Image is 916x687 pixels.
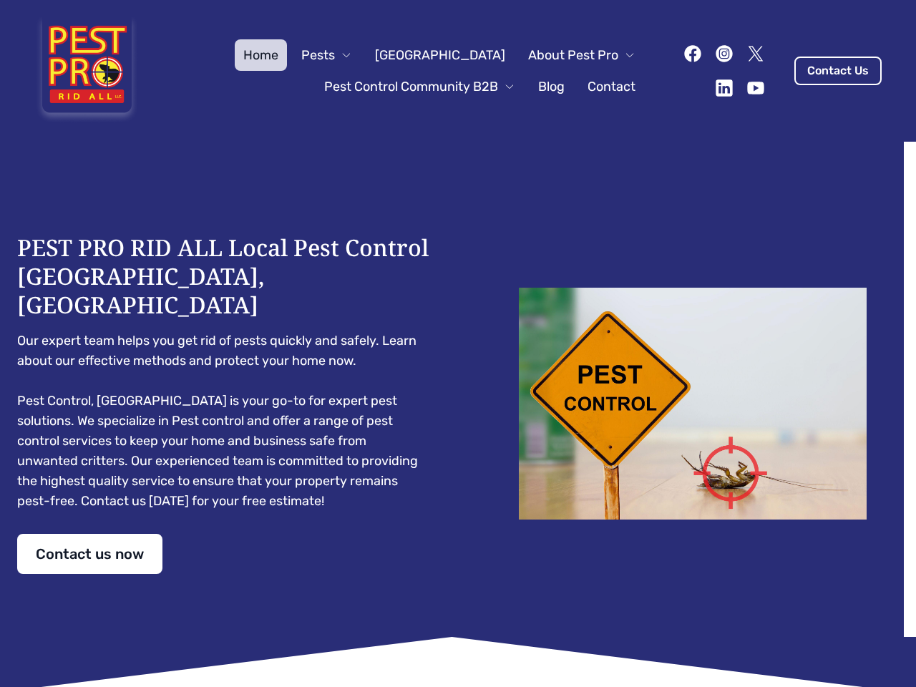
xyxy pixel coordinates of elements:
h1: PEST PRO RID ALL Local Pest Control [GEOGRAPHIC_DATA], [GEOGRAPHIC_DATA] [17,233,429,319]
span: Pests [301,45,335,65]
span: Pest Control Community B2B [324,77,498,97]
span: About Pest Pro [528,45,618,65]
img: Pest Pro Rid All [34,17,140,125]
a: Contact [579,71,644,102]
pre: Our expert team helps you get rid of pests quickly and safely. Learn about our effective methods ... [17,331,429,511]
a: Contact us now [17,534,162,574]
a: Contact Us [794,57,882,85]
img: Dead cockroach on floor with caution sign pest control [487,288,899,520]
a: Blog [530,71,573,102]
button: About Pest Pro [520,39,644,71]
button: Pest Control Community B2B [316,71,524,102]
a: Home [235,39,287,71]
button: Pests [293,39,361,71]
a: [GEOGRAPHIC_DATA] [366,39,514,71]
